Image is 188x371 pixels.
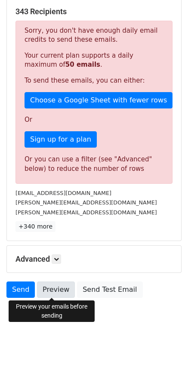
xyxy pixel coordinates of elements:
a: Preview [37,281,75,298]
a: Send [6,281,35,298]
a: +340 more [15,221,55,232]
p: Or [25,115,163,124]
iframe: Chat Widget [145,330,188,371]
h5: 343 Recipients [15,7,173,16]
div: Widget de chat [145,330,188,371]
div: Or you can use a filter (see "Advanced" below) to reduce the number of rows [25,155,163,174]
a: Send Test Email [77,281,142,298]
small: [PERSON_NAME][EMAIL_ADDRESS][DOMAIN_NAME] [15,209,157,216]
small: [PERSON_NAME][EMAIL_ADDRESS][DOMAIN_NAME] [15,199,157,206]
p: Sorry, you don't have enough daily email credits to send these emails. [25,26,163,44]
div: Preview your emails before sending [9,300,95,322]
a: Choose a Google Sheet with fewer rows [25,92,173,108]
small: [EMAIL_ADDRESS][DOMAIN_NAME] [15,190,111,196]
strong: 50 emails [65,61,100,68]
p: Your current plan supports a daily maximum of . [25,51,163,69]
a: Sign up for a plan [25,131,97,148]
p: To send these emails, you can either: [25,76,163,85]
h5: Advanced [15,254,173,264]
